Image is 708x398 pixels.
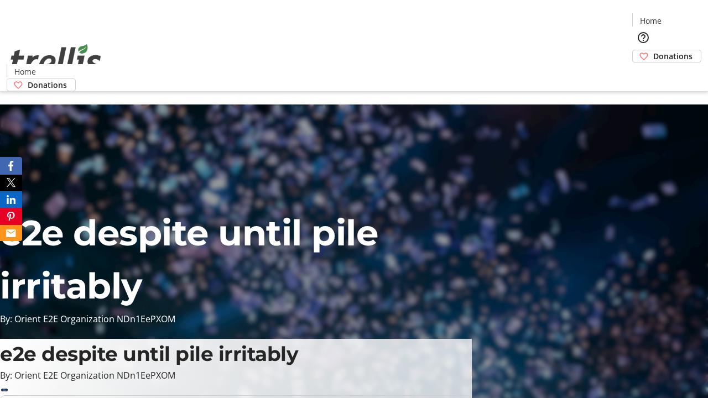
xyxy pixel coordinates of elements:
img: Orient E2E Organization NDn1EePXOM's Logo [7,32,105,87]
button: Cart [632,62,654,85]
a: Home [7,66,43,77]
a: Home [633,15,668,27]
span: Donations [28,79,67,91]
span: Home [640,15,662,27]
button: Help [632,27,654,49]
a: Donations [7,78,76,91]
span: Home [14,66,36,77]
a: Donations [632,50,701,62]
span: Donations [653,50,693,62]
